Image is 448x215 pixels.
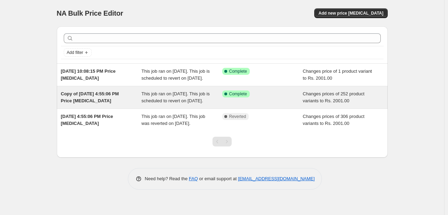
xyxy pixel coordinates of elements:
[145,176,189,181] span: Need help? Read the
[57,9,123,17] span: NA Bulk Price Editor
[303,91,364,103] span: Changes prices of 252 product variants to Rs. 2001.00
[314,8,387,18] button: Add new price [MEDICAL_DATA]
[64,48,92,57] button: Add filter
[141,69,210,81] span: This job ran on [DATE]. This job is scheduled to revert on [DATE].
[303,114,364,126] span: Changes prices of 306 product variants to Rs. 2001.00
[238,176,315,181] a: [EMAIL_ADDRESS][DOMAIN_NAME]
[61,69,116,81] span: [DATE] 10:08:15 PM Price [MEDICAL_DATA]
[141,114,205,126] span: This job ran on [DATE]. This job was reverted on [DATE].
[61,91,119,103] span: Copy of [DATE] 4:55:06 PM Price [MEDICAL_DATA]
[198,176,238,181] span: or email support at
[67,50,83,55] span: Add filter
[229,91,247,97] span: Complete
[229,69,247,74] span: Complete
[61,114,113,126] span: [DATE] 4:55:06 PM Price [MEDICAL_DATA]
[303,69,372,81] span: Changes price of 1 product variant to Rs. 2001.00
[213,137,232,146] nav: Pagination
[189,176,198,181] a: FAQ
[229,114,246,119] span: Reverted
[318,10,383,16] span: Add new price [MEDICAL_DATA]
[141,91,210,103] span: This job ran on [DATE]. This job is scheduled to revert on [DATE].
